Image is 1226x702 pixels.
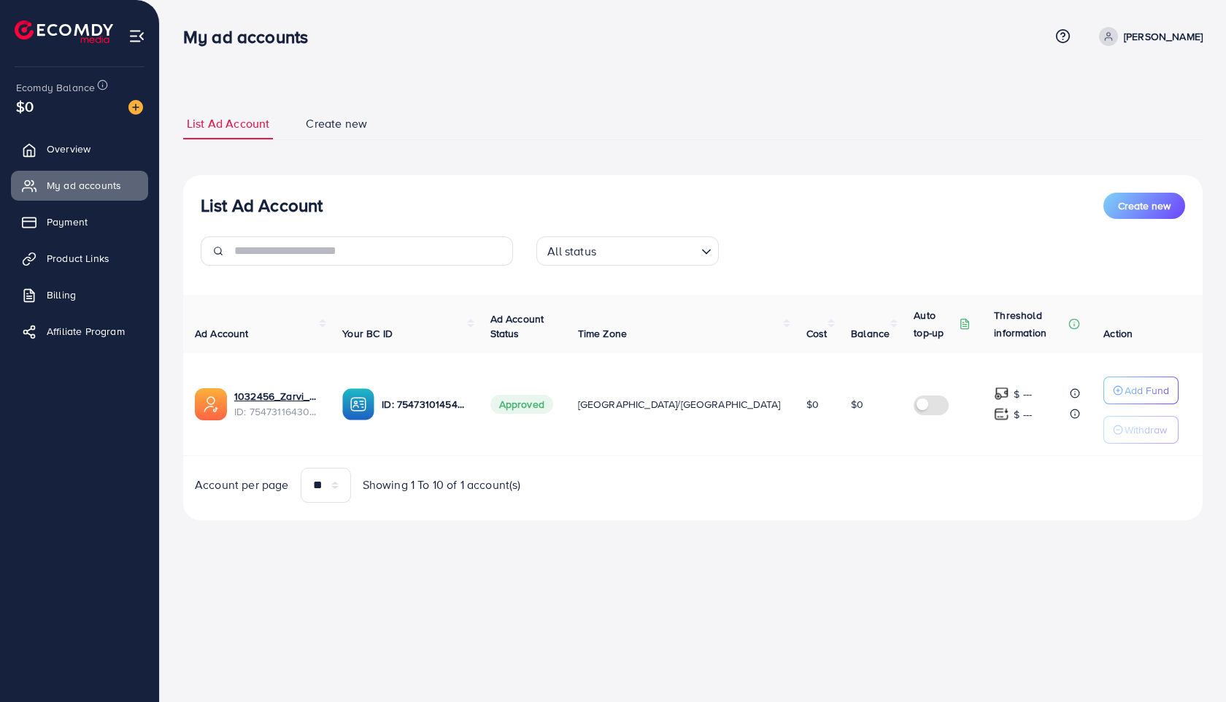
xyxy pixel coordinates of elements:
span: Create new [306,115,367,132]
span: Showing 1 To 10 of 1 account(s) [363,477,521,493]
a: Affiliate Program [11,317,148,346]
span: My ad accounts [47,178,121,193]
span: Action [1103,326,1133,341]
span: ID: 7547311643068416001 [234,404,319,419]
button: Create new [1103,193,1185,219]
p: $ --- [1014,385,1032,403]
p: $ --- [1014,406,1032,423]
span: Ad Account [195,326,249,341]
span: All status [544,241,599,262]
span: $0 [16,96,34,117]
a: [PERSON_NAME] [1093,27,1203,46]
span: Overview [47,142,90,156]
span: [GEOGRAPHIC_DATA]/[GEOGRAPHIC_DATA] [578,397,781,412]
span: Affiliate Program [47,324,125,339]
span: Ad Account Status [490,312,544,341]
span: Time Zone [578,326,627,341]
a: Payment [11,207,148,236]
img: image [128,100,143,115]
input: Search for option [601,238,695,262]
a: 1032456_Zarvi_1757245450274 [234,389,319,404]
span: List Ad Account [187,115,269,132]
img: top-up amount [994,406,1009,422]
img: logo [15,20,113,43]
a: Overview [11,134,148,163]
span: Cost [806,326,828,341]
p: ID: 7547310145496580097 [382,396,466,413]
span: Create new [1118,198,1171,213]
span: Payment [47,215,88,229]
a: My ad accounts [11,171,148,200]
button: Add Fund [1103,377,1179,404]
span: Balance [851,326,890,341]
p: Withdraw [1125,421,1167,439]
p: Auto top-up [914,306,956,342]
h3: List Ad Account [201,195,323,216]
span: Approved [490,395,553,414]
img: ic-ba-acc.ded83a64.svg [342,388,374,420]
span: Ecomdy Balance [16,80,95,95]
img: menu [128,28,145,45]
span: Account per page [195,477,289,493]
span: Your BC ID [342,326,393,341]
a: Billing [11,280,148,309]
div: <span class='underline'>1032456_Zarvi_1757245450274</span></br>7547311643068416001 [234,389,319,419]
span: $0 [806,397,819,412]
button: Withdraw [1103,416,1179,444]
span: $0 [851,397,863,412]
span: Product Links [47,251,109,266]
p: Threshold information [994,306,1065,342]
p: [PERSON_NAME] [1124,28,1203,45]
span: Billing [47,288,76,302]
p: Add Fund [1125,382,1169,399]
div: Search for option [536,236,719,266]
img: ic-ads-acc.e4c84228.svg [195,388,227,420]
h3: My ad accounts [183,26,320,47]
a: Product Links [11,244,148,273]
img: top-up amount [994,386,1009,401]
